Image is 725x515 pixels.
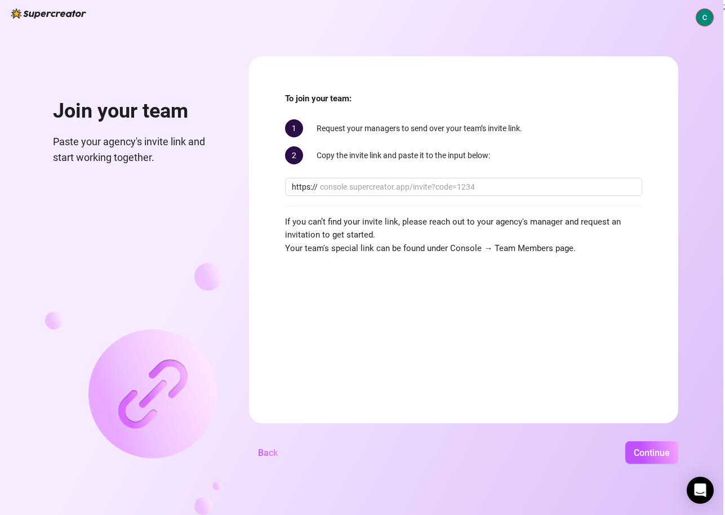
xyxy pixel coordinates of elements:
span: Back [258,447,278,458]
span: 1 [285,119,303,137]
button: Back [249,441,287,464]
div: Open Intercom Messenger [687,477,714,504]
h1: Join your team [53,99,222,124]
img: logo [11,8,86,19]
div: Request your managers to send over your team’s invite link. [285,119,642,137]
span: Continue [634,447,670,458]
span: If you can’t find your invite link, please reach out to your agency's manager and request an invi... [285,216,642,256]
img: ACg8ocLOqUvgULVFHI-ryBLT6FKNKvHh40SLg43Gt8x1TMz-Jk21uw=s96-c [696,9,713,26]
input: console.supercreator.app/invite?code=1234 [320,181,635,193]
button: Continue [625,441,678,464]
div: Copy the invite link and paste it to the input below: [285,146,642,164]
span: https:// [292,181,318,193]
span: 2 [285,146,303,164]
strong: To join your team: [285,93,352,104]
span: Paste your agency's invite link and start working together. [53,134,222,166]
